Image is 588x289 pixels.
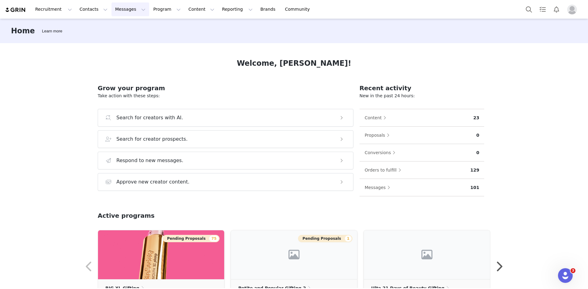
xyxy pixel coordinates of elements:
[571,268,575,273] span: 3
[536,2,549,16] a: Tasks
[470,184,479,191] p: 101
[98,211,155,220] h2: Active programs
[98,173,353,191] button: Approve new creator content.
[149,2,184,16] button: Program
[98,130,353,148] button: Search for creator prospects.
[41,28,63,34] div: Tooltip anchor
[563,5,583,14] button: Profile
[470,167,479,173] p: 129
[476,132,479,139] p: 0
[116,135,188,143] h3: Search for creator prospects.
[98,152,353,169] button: Respond to new messages.
[364,113,390,123] button: Content
[550,2,563,16] button: Notifications
[567,5,577,14] img: placeholder-profile.jpg
[522,2,536,16] button: Search
[257,2,281,16] a: Brands
[364,130,393,140] button: Proposals
[5,7,26,13] img: grin logo
[98,93,353,99] p: Take action with these steps:
[360,83,484,93] h2: Recent activity
[98,230,224,279] img: 1e1cd826-79ca-42a4-b1a5-56ea1ad591eb.jpg
[364,148,399,157] button: Conversions
[111,2,149,16] button: Messages
[185,2,218,16] button: Content
[116,114,183,121] h3: Search for creators with AI.
[476,150,479,156] p: 0
[237,58,351,69] h1: Welcome, [PERSON_NAME]!
[163,235,220,242] button: Pending Proposals75
[364,165,404,175] button: Orders to fulfill
[298,235,352,242] button: Pending Proposals1
[558,268,573,283] iframe: Intercom live chat
[98,109,353,127] button: Search for creators with AI.
[281,2,316,16] a: Community
[11,25,35,36] h3: Home
[473,115,479,121] p: 23
[32,2,76,16] button: Recruitment
[218,2,256,16] button: Reporting
[116,178,190,186] h3: Approve new creator content.
[76,2,111,16] button: Contacts
[364,183,394,192] button: Messages
[116,157,183,164] h3: Respond to new messages.
[98,83,353,93] h2: Grow your program
[360,93,484,99] p: New in the past 24 hours:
